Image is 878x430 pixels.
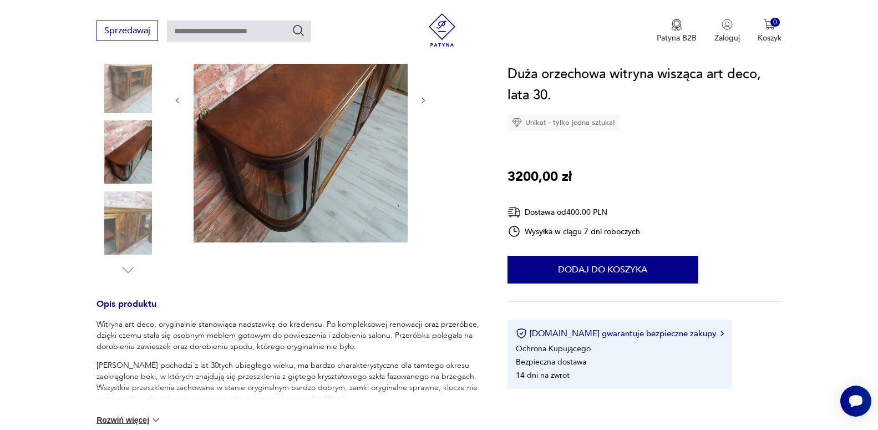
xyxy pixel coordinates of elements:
[150,414,161,426] img: chevron down
[671,19,682,31] img: Ikona medalu
[657,19,697,43] a: Ikona medaluPatyna B2B
[507,205,521,219] img: Ikona dostawy
[758,19,781,43] button: 0Koszyk
[840,386,871,417] iframe: Smartsupp widget button
[516,328,527,339] img: Ikona certyfikatu
[516,343,591,354] li: Ochrona Kupującego
[516,370,570,381] li: 14 dni na zwrot
[507,64,781,106] h1: Duża orzechowa witryna wisząca art deco, lata 30.
[770,18,780,27] div: 0
[507,114,620,131] div: Unikat - tylko jedna sztuka!
[720,331,724,336] img: Ikona strzałki w prawo
[722,19,733,30] img: Ikonka użytkownika
[97,21,158,41] button: Sprzedawaj
[507,256,698,284] button: Dodaj do koszyka
[516,328,724,339] button: [DOMAIN_NAME] gwarantuje bezpieczne zakupy
[97,28,158,36] a: Sprzedawaj
[507,166,572,188] p: 3200,00 zł
[764,19,775,30] img: Ikona koszyka
[657,33,697,43] p: Patyna B2B
[425,13,459,47] img: Patyna - sklep z meblami i dekoracjami vintage
[657,19,697,43] button: Patyna B2B
[758,33,781,43] p: Koszyk
[292,24,305,37] button: Szukaj
[512,118,522,128] img: Ikona diamentu
[97,360,481,427] p: [PERSON_NAME] pochodzi z lat 30tych ubiegłego wieku, ma bardzo charakterystyczne dla tamtego okre...
[97,414,161,426] button: Rozwiń więcej
[714,19,740,43] button: Zaloguj
[507,205,641,219] div: Dostawa od 400,00 PLN
[507,225,641,238] div: Wysyłka w ciągu 7 dni roboczych
[714,33,740,43] p: Zaloguj
[97,301,481,319] h3: Opis produktu
[97,191,160,255] img: Zdjęcie produktu Duża orzechowa witryna wisząca art deco, lata 30.
[516,357,586,367] li: Bezpieczna dostawa
[97,319,481,352] p: Witryna art deco, oryginalnie stanowiąca nadstawkę do kredensu. Po kompleksowej renowacji oraz pr...
[97,120,160,184] img: Zdjęcie produktu Duża orzechowa witryna wisząca art deco, lata 30.
[97,50,160,113] img: Zdjęcie produktu Duża orzechowa witryna wisząca art deco, lata 30.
